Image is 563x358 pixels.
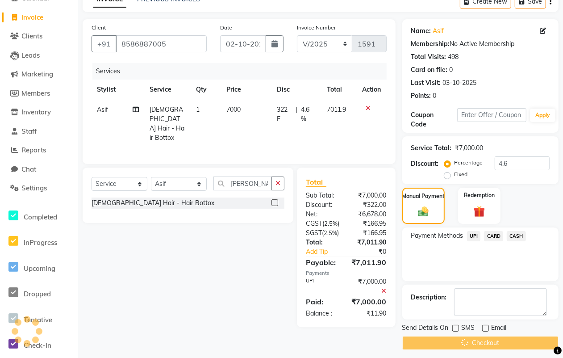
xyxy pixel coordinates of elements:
[299,191,346,200] div: Sub Total:
[2,183,76,194] a: Settings
[346,200,393,210] div: ₹322.00
[306,177,326,187] span: Total
[226,105,241,114] span: 7000
[411,110,457,129] div: Coupon Code
[92,63,393,80] div: Services
[297,24,336,32] label: Invoice Number
[455,170,468,178] label: Fixed
[415,206,432,218] img: _cash.svg
[345,296,393,307] div: ₹7,000.00
[299,277,346,296] div: UPI
[299,257,345,268] div: Payable:
[402,323,449,334] span: Send Details On
[92,24,106,32] label: Client
[2,145,76,156] a: Reports
[411,39,450,49] div: Membership:
[470,205,488,219] img: _gift.svg
[346,191,393,200] div: ₹7,000.00
[24,316,52,324] span: Tentative
[196,105,200,114] span: 1
[21,70,53,78] span: Marketing
[411,52,446,62] div: Total Visits:
[24,238,57,247] span: InProgress
[144,80,190,100] th: Service
[346,309,393,318] div: ₹11.90
[346,219,393,228] div: ₹166.95
[191,80,221,100] th: Qty
[402,192,445,200] label: Manual Payment
[299,228,346,238] div: ( )
[2,88,76,99] a: Members
[24,341,51,350] span: Check-In
[299,309,346,318] div: Balance :
[411,26,431,36] div: Name:
[346,228,393,238] div: ₹166.95
[411,78,441,88] div: Last Visit:
[2,164,76,175] a: Chat
[492,323,507,334] span: Email
[324,229,337,236] span: 2.5%
[213,177,272,190] input: Search or Scan
[299,238,346,247] div: Total:
[306,229,322,237] span: SGST
[296,105,297,124] span: |
[457,108,526,122] input: Enter Offer / Coupon Code
[299,296,345,307] div: Paid:
[327,105,346,114] span: 7011.9
[354,247,393,257] div: ₹0
[346,238,393,247] div: ₹7,011.90
[346,210,393,219] div: ₹6,678.00
[92,35,117,52] button: +91
[299,219,346,228] div: ( )
[21,108,51,116] span: Inventory
[299,200,346,210] div: Discount:
[277,105,292,124] span: 322 F
[455,143,484,153] div: ₹7,000.00
[450,65,453,75] div: 0
[346,277,393,296] div: ₹7,000.00
[411,143,452,153] div: Service Total:
[150,105,184,142] span: [DEMOGRAPHIC_DATA] Hair - Hair Bottox
[345,257,393,268] div: ₹7,011.90
[24,290,51,298] span: Dropped
[455,159,483,167] label: Percentage
[433,91,437,101] div: 0
[411,65,448,75] div: Card on file:
[116,35,207,52] input: Search by Name/Mobile/Email/Code
[443,78,477,88] div: 03-10-2025
[21,127,37,135] span: Staff
[21,51,40,59] span: Leads
[21,184,47,192] span: Settings
[299,210,346,219] div: Net:
[21,146,46,154] span: Reports
[448,52,459,62] div: 498
[2,107,76,118] a: Inventory
[2,51,76,61] a: Leads
[357,80,387,100] th: Action
[411,231,463,240] span: Payment Methods
[484,231,503,241] span: CARD
[2,126,76,137] a: Staff
[92,80,144,100] th: Stylist
[411,91,431,101] div: Points:
[507,231,526,241] span: CASH
[24,213,57,221] span: Completed
[306,270,387,277] div: Payments
[21,32,42,40] span: Clients
[306,219,322,227] span: CGST
[221,80,271,100] th: Price
[21,13,43,21] span: Invoice
[2,31,76,42] a: Clients
[271,80,321,100] th: Disc
[301,105,316,124] span: 4.6 %
[411,293,447,302] div: Description:
[2,13,76,23] a: Invoice
[464,191,495,199] label: Redemption
[24,264,55,273] span: Upcoming
[92,198,214,208] div: [DEMOGRAPHIC_DATA] Hair - Hair Bottox
[220,24,232,32] label: Date
[97,105,108,114] span: Asif
[530,109,555,122] button: Apply
[467,231,481,241] span: UPI
[321,80,357,100] th: Total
